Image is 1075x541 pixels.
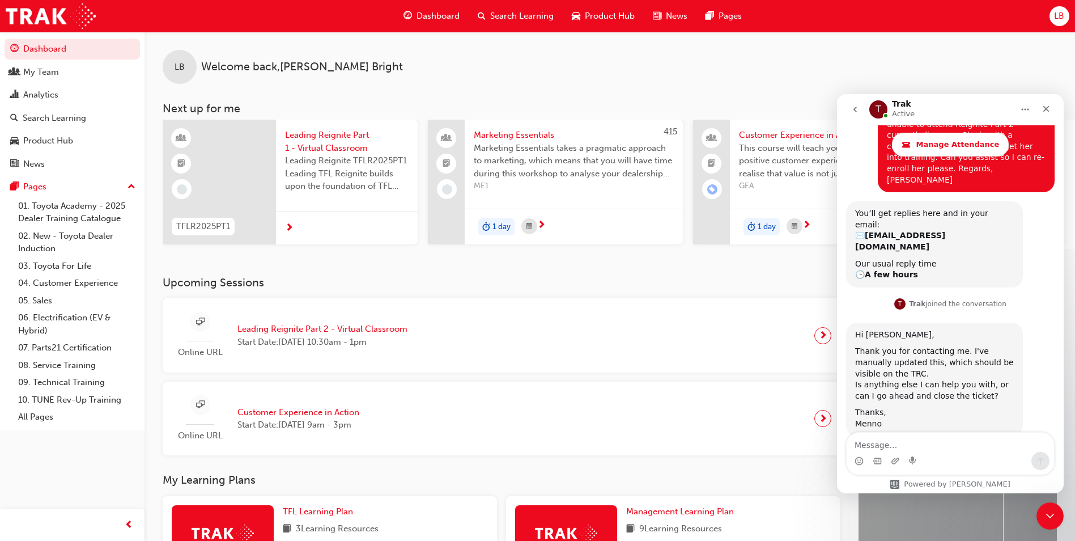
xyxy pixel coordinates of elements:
[394,5,469,28] a: guage-iconDashboard
[14,197,140,227] a: 01. Toyota Academy - 2025 Dealer Training Catalogue
[639,522,722,536] span: 9 Learning Resources
[172,391,831,447] a: Online URLCustomer Experience in ActionStart Date:[DATE] 9am - 3pm
[10,113,18,124] span: search-icon
[172,429,228,442] span: Online URL
[23,180,46,193] div: Pages
[537,221,546,231] span: next-icon
[739,142,939,180] span: This course will teach you how to guarantee a positive customer experience every time, and to rea...
[442,184,452,195] span: learningRecordVerb_NONE-icon
[285,223,294,234] span: next-icon
[23,88,58,102] div: Analytics
[719,10,742,23] span: Pages
[14,408,140,426] a: All Pages
[285,154,409,193] span: Leading Reignite TFLR2025PT1 Leading TFL Reignite builds upon the foundation of TFL Reignite, rea...
[474,142,674,180] span: Marketing Essentials takes a pragmatic approach to marketing, which means that you will have time...
[739,180,939,193] span: GEA
[196,398,205,412] span: sessionType_ONLINE_URL-icon
[128,180,135,195] span: up-icon
[644,5,696,28] a: news-iconNews
[14,357,140,374] a: 08. Service Training
[163,276,840,289] h3: Upcoming Sessions
[819,411,827,426] span: next-icon
[1036,502,1064,530] iframe: Intercom live chat
[626,522,635,536] span: book-icon
[14,227,140,257] a: 02. New - Toyota Dealer Induction
[14,374,140,391] a: 09. Technical Training
[14,257,140,275] a: 03. Toyota For Life
[196,315,205,329] span: sessionType_ONLINE_URL-icon
[585,10,635,23] span: Product Hub
[10,159,19,170] span: news-icon
[5,39,140,60] a: Dashboard
[792,219,797,234] span: calendar-icon
[23,158,45,171] div: News
[492,221,511,234] span: 1 day
[443,131,451,146] span: people-icon
[664,126,677,137] span: 415
[23,134,73,147] div: Product Hub
[5,176,140,197] button: Pages
[1049,6,1069,26] button: LB
[10,136,19,146] span: car-icon
[237,323,407,336] span: Leading Reignite Part 2 - Virtual Classroom
[14,274,140,292] a: 04. Customer Experience
[403,9,412,23] span: guage-icon
[237,419,359,432] span: Start Date: [DATE] 9am - 3pm
[177,184,187,195] span: learningRecordVerb_NONE-icon
[758,221,776,234] span: 1 day
[490,10,554,23] span: Search Learning
[802,221,811,231] span: next-icon
[707,184,717,195] span: learningRecordVerb_ENROLL-icon
[417,10,460,23] span: Dashboard
[563,5,644,28] a: car-iconProduct Hub
[172,346,228,359] span: Online URL
[125,518,133,532] span: prev-icon
[739,129,939,142] span: Customer Experience in Action
[283,506,353,517] span: TFL Learning Plan
[283,505,358,518] a: TFL Learning Plan
[5,84,140,105] a: Analytics
[5,130,140,151] a: Product Hub
[819,328,827,344] span: next-icon
[176,220,230,233] span: TFLR2025PT1
[572,9,580,23] span: car-icon
[626,506,734,517] span: Management Learning Plan
[474,180,674,193] span: ME1
[443,157,451,171] span: booktick-icon
[14,391,140,409] a: 10. TUNE Rev-Up Training
[201,61,403,74] span: Welcome back , [PERSON_NAME] Bright
[693,120,948,244] a: 415Customer Experience in ActionThis course will teach you how to guarantee a positive customer e...
[626,505,738,518] a: Management Learning Plan
[5,62,140,83] a: My Team
[5,36,140,176] button: DashboardMy TeamAnalyticsSearch LearningProduct HubNews
[6,3,96,29] a: Trak
[237,406,359,419] span: Customer Experience in Action
[696,5,751,28] a: pages-iconPages
[10,44,19,54] span: guage-icon
[163,474,840,487] h3: My Learning Plans
[175,61,185,74] span: LB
